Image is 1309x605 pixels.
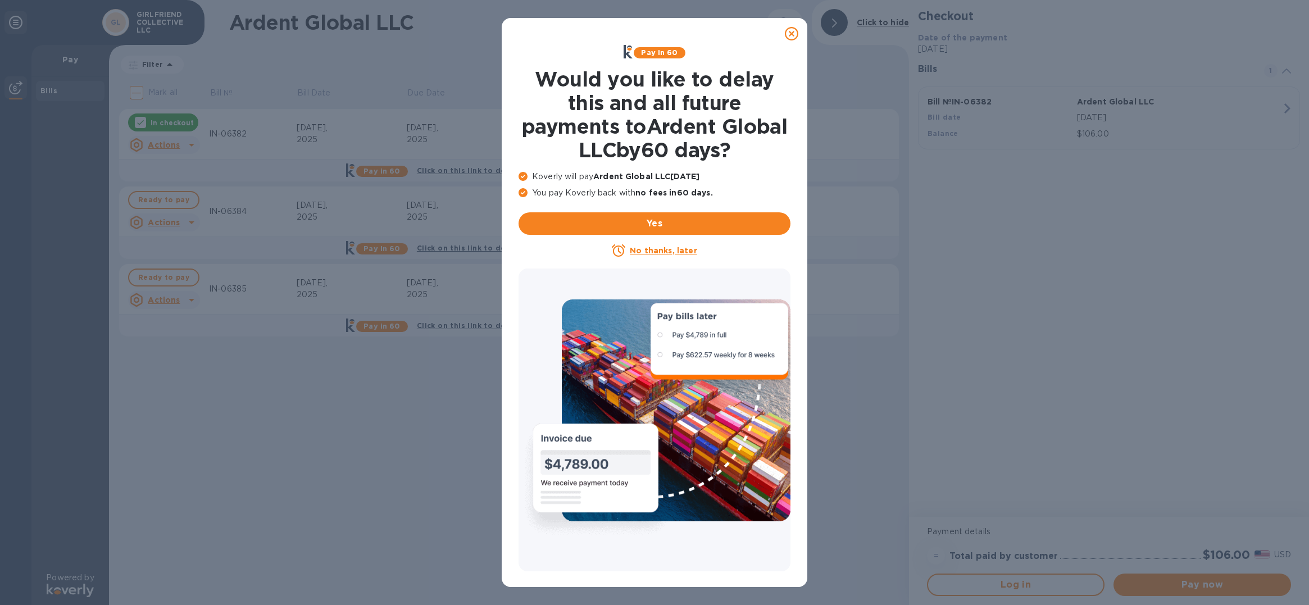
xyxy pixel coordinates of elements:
button: Yes [519,212,790,235]
p: Koverly will pay [519,171,790,183]
b: no fees in 60 days . [635,188,712,197]
h1: Would you like to delay this and all future payments to Ardent Global LLC by 60 days ? [519,67,790,162]
b: Ardent Global LLC [DATE] [593,172,699,181]
u: No thanks, later [630,246,697,255]
b: Pay in 60 [641,48,678,57]
span: Yes [528,217,781,230]
p: You pay Koverly back with [519,187,790,199]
